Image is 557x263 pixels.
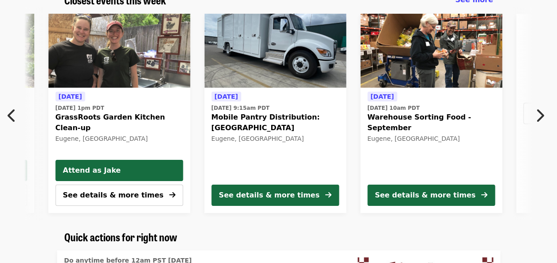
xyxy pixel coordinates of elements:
button: See details & more times [367,185,495,206]
span: [DATE] [370,93,394,100]
time: [DATE] 10am PDT [367,104,420,112]
i: arrow-right icon [169,191,175,199]
a: See details for "GrassRoots Garden Kitchen Clean-up" [55,91,183,144]
time: [DATE] 1pm PDT [55,104,104,112]
span: [DATE] [58,93,82,100]
button: Attend as Jake [55,160,183,181]
div: See details & more times [375,190,475,201]
a: GrassRoots Garden Kitchen Clean-up [48,14,190,88]
button: See details & more times [211,185,339,206]
div: Eugene, [GEOGRAPHIC_DATA] [55,135,183,143]
i: arrow-right icon [325,191,331,199]
button: See details & more times [55,185,183,206]
img: Warehouse Sorting Food - September organized by FOOD For Lane County [360,14,502,88]
span: Mobile Pantry Distribution: [GEOGRAPHIC_DATA] [211,112,339,133]
div: See details & more times [219,190,319,201]
time: [DATE] 9:15am PDT [211,104,269,112]
i: chevron-right icon [535,107,544,124]
img: Mobile Pantry Distribution: Bethel School District organized by FOOD For Lane County [204,14,346,88]
span: Attend as Jake [63,165,175,176]
span: Quick actions for right now [64,229,177,244]
a: See details for "Warehouse Sorting Food - September" [360,14,502,213]
span: [DATE] [214,93,238,100]
button: Next item [528,103,557,128]
i: chevron-left icon [8,107,16,124]
i: arrow-right icon [481,191,487,199]
span: GrassRoots Garden Kitchen Clean-up [55,112,183,133]
img: GrassRoots Garden Kitchen Clean-up organized by FOOD For Lane County [48,14,190,88]
a: See details for "Mobile Pantry Distribution: Bethel School District" [204,14,346,213]
div: Eugene, [GEOGRAPHIC_DATA] [211,135,339,143]
span: Warehouse Sorting Food - September [367,112,495,133]
div: Eugene, [GEOGRAPHIC_DATA] [367,135,495,143]
span: See details & more times [63,191,164,199]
